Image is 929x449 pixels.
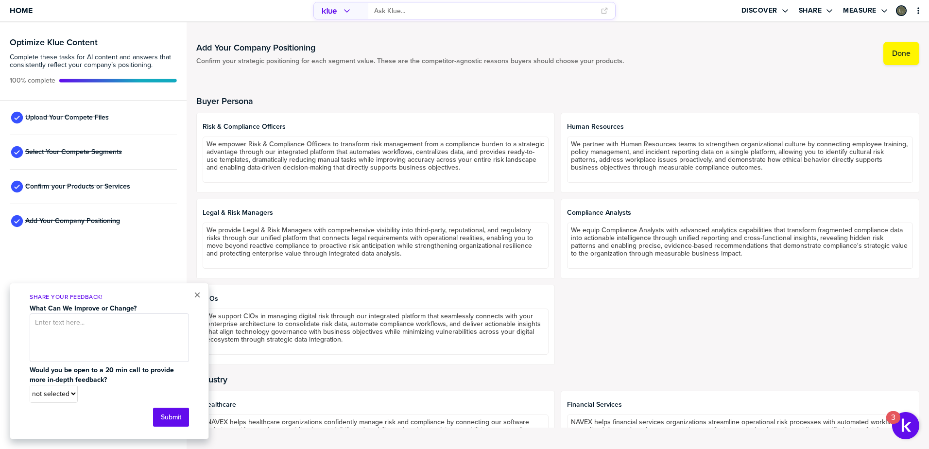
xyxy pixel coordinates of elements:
[567,401,913,409] span: Financial Services
[567,209,913,217] span: Compliance Analysts
[25,183,130,190] span: Confirm your Products or Services
[203,295,549,303] span: CIOs
[203,223,549,269] textarea: We provide Legal & Risk Managers with comprehensive visibility into third-party, reputational, an...
[30,293,189,301] p: Share Your Feedback!
[897,6,906,15] img: 57d6dcb9b6d4b3943da97fe41573ba18-sml.png
[895,4,908,17] a: Edit Profile
[194,289,201,301] button: Close
[25,217,120,225] span: Add Your Company Positioning
[203,137,549,183] textarea: We empower Risk & Compliance Officers to transform risk management from a compliance burden to a ...
[843,6,877,15] label: Measure
[374,3,594,19] input: Ask Klue...
[203,209,549,217] span: Legal & Risk Managers
[567,123,913,131] span: Human Resources
[203,401,549,409] span: Healthcare
[196,42,624,53] h1: Add Your Company Positioning
[896,5,907,16] div: Lindsay Lawler
[10,6,33,15] span: Home
[892,412,919,439] button: Open Resource Center, 3 new notifications
[196,375,919,384] h2: Industry
[10,77,55,85] span: Active
[30,303,137,313] strong: What Can We Improve or Change?
[203,123,549,131] span: Risk & Compliance Officers
[567,223,913,269] textarea: We equip Compliance Analysts with advanced analytics capabilities that transform fragmented compl...
[25,148,122,156] span: Select Your Compete Segments
[10,38,177,47] h3: Optimize Klue Content
[196,57,624,65] span: Confirm your strategic positioning for each segment value. These are the competitor-agnostic reas...
[153,408,189,427] button: Submit
[799,6,822,15] label: Share
[891,417,895,430] div: 3
[10,53,177,69] span: Complete these tasks for AI content and answers that consistently reflect your company’s position...
[892,49,911,58] label: Done
[741,6,777,15] label: Discover
[30,365,176,385] strong: Would you be open to a 20 min call to provide more in-depth feedback?
[25,114,109,121] span: Upload Your Compete Files
[567,137,913,183] textarea: We partner with Human Resources teams to strengthen organizational culture by connecting employee...
[196,96,919,106] h2: Buyer Persona
[203,309,549,355] textarea: We support CIOs in managing digital risk through our integrated platform that seamlessly connects...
